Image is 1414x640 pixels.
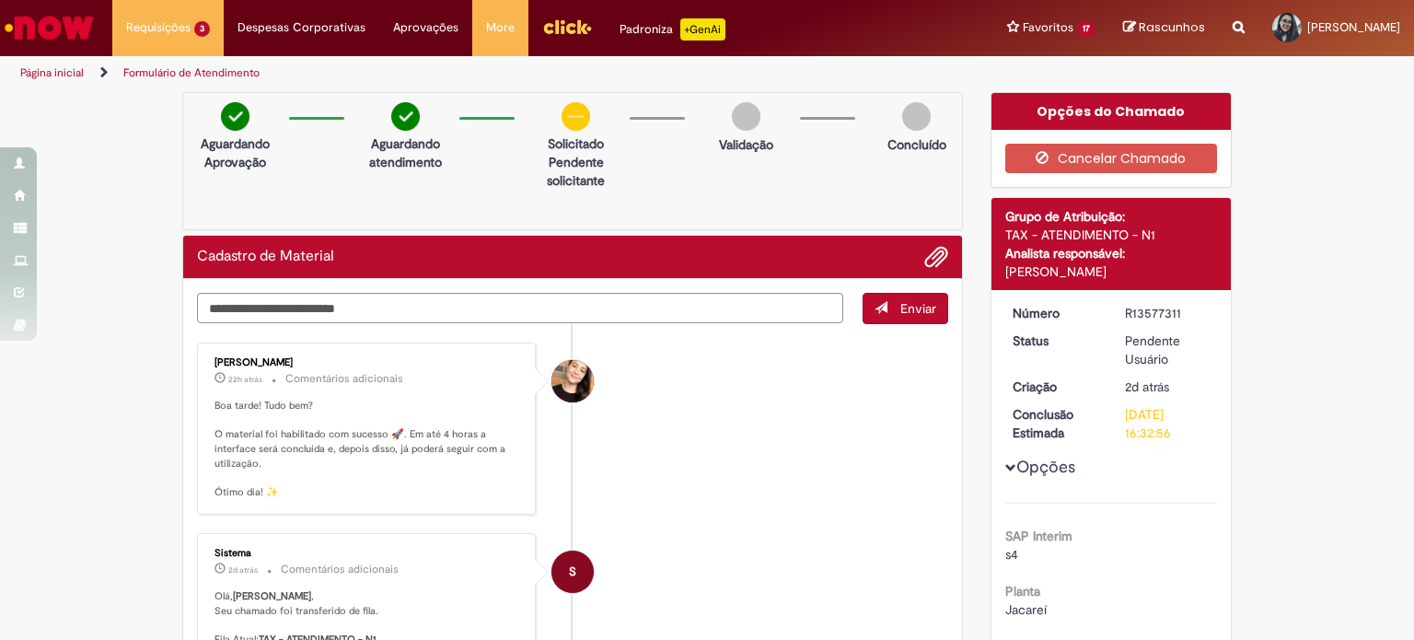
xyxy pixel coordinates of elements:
img: check-circle-green.png [221,102,249,131]
img: circle-minus.png [562,102,590,131]
b: [PERSON_NAME] [233,589,311,603]
b: Planta [1005,583,1040,599]
p: Validação [719,135,773,154]
b: SAP Interim [1005,528,1072,544]
span: Favoritos [1023,18,1073,37]
span: 22h atrás [228,374,262,385]
div: Analista responsável: [1005,244,1218,262]
time: 29/09/2025 14:33:01 [228,564,258,576]
span: [PERSON_NAME] [1307,19,1400,35]
div: Sistema [214,548,521,559]
span: Enviar [900,300,936,317]
time: 30/09/2025 13:05:42 [228,374,262,385]
dt: Número [999,304,1112,322]
div: Pendente Usuário [1125,332,1211,368]
time: 29/09/2025 14:32:49 [1125,378,1169,395]
h2: Cadastro de Material Histórico de tíquete [197,249,334,265]
dt: Conclusão Estimada [999,405,1112,442]
dt: Status [999,332,1112,350]
span: 3 [194,21,210,37]
div: 29/09/2025 14:32:49 [1125,378,1211,396]
p: Boa tarde! Tudo bem? O material foi habilitado com sucesso 🚀. Em até 4 horas a interface será con... [214,399,521,500]
a: Página inicial [20,65,84,80]
span: 2d atrás [1125,378,1169,395]
button: Adicionar anexos [924,245,948,269]
div: [DATE] 16:32:56 [1125,405,1211,442]
div: Sabrina De Vasconcelos [551,360,594,402]
span: More [486,18,515,37]
div: Grupo de Atribuição: [1005,207,1218,226]
small: Comentários adicionais [285,371,403,387]
a: Formulário de Atendimento [123,65,260,80]
div: [PERSON_NAME] [214,357,521,368]
div: System [551,551,594,593]
dt: Criação [999,378,1112,396]
div: Padroniza [620,18,725,41]
p: Aguardando atendimento [361,134,450,171]
textarea: Digite sua mensagem aqui... [197,293,843,324]
div: R13577311 [1125,304,1211,322]
div: [PERSON_NAME] [1005,262,1218,281]
small: Comentários adicionais [281,562,399,577]
img: click_logo_yellow_360x200.png [542,13,592,41]
span: 17 [1077,21,1095,37]
button: Cancelar Chamado [1005,144,1218,173]
span: Rascunhos [1139,18,1205,36]
span: Requisições [126,18,191,37]
ul: Trilhas de página [14,56,929,90]
a: Rascunhos [1123,19,1205,37]
img: img-circle-grey.png [732,102,760,131]
p: Solicitado [531,134,620,153]
span: 2d atrás [228,564,258,576]
div: TAX - ATENDIMENTO - N1 [1005,226,1218,244]
span: s4 [1005,546,1018,563]
p: Aguardando Aprovação [191,134,280,171]
img: ServiceNow [2,9,97,46]
p: Pendente solicitante [531,153,620,190]
button: Enviar [863,293,948,324]
span: Aprovações [393,18,458,37]
img: img-circle-grey.png [902,102,931,131]
img: check-circle-green.png [391,102,420,131]
p: +GenAi [680,18,725,41]
div: Opções do Chamado [991,93,1232,130]
span: S [569,550,576,594]
span: Jacareí [1005,601,1047,618]
p: Concluído [887,135,946,154]
span: Despesas Corporativas [238,18,365,37]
